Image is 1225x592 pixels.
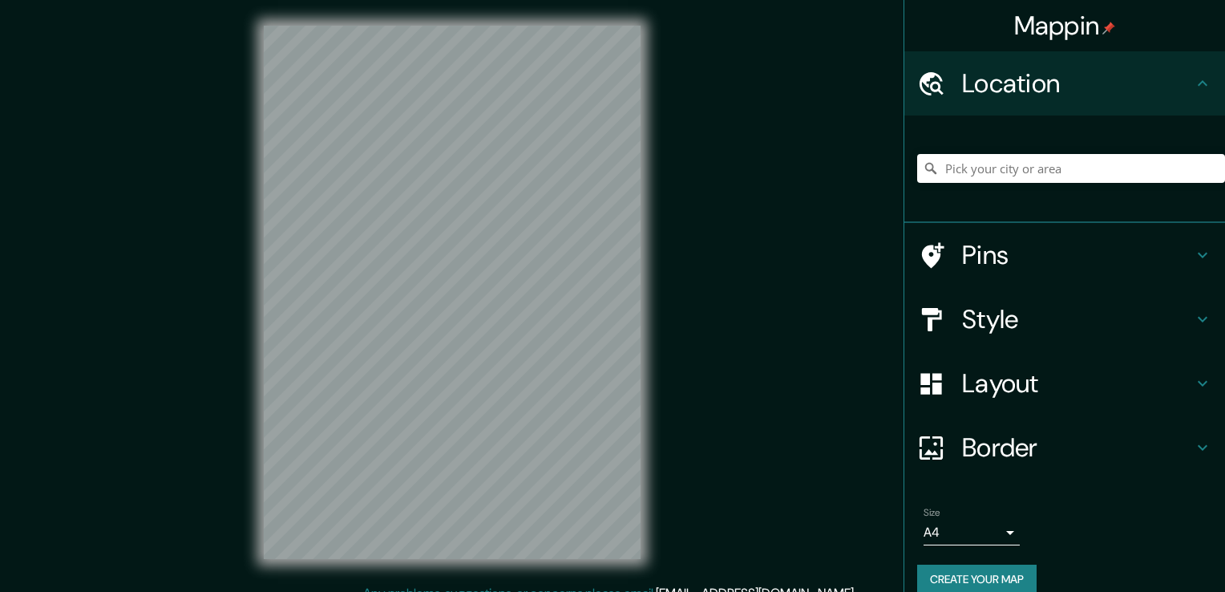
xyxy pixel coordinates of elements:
div: Pins [904,223,1225,287]
div: Layout [904,351,1225,416]
input: Pick your city or area [917,154,1225,183]
div: Style [904,287,1225,351]
h4: Border [962,432,1193,464]
div: A4 [924,520,1020,545]
h4: Layout [962,367,1193,399]
canvas: Map [264,26,641,559]
h4: Location [962,67,1193,99]
h4: Style [962,303,1193,335]
div: Border [904,416,1225,480]
h4: Pins [962,239,1193,271]
img: pin-icon.png [1102,22,1115,34]
div: Location [904,51,1225,116]
h4: Mappin [1014,10,1116,42]
label: Size [924,506,940,520]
